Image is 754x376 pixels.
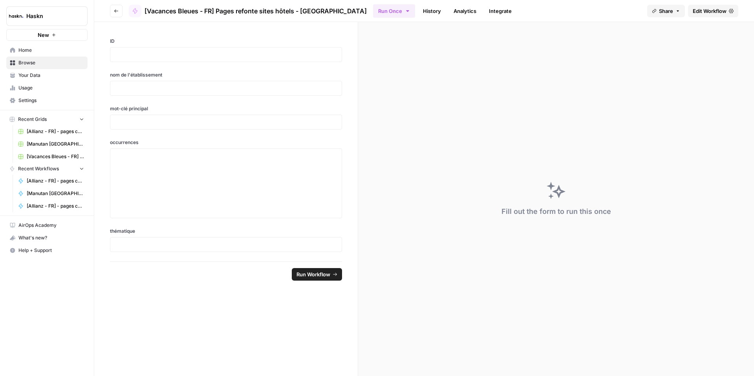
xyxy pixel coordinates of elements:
[6,113,88,125] button: Recent Grids
[27,153,84,160] span: [Vacances Bleues - FR] Pages refonte sites hôtels - [GEOGRAPHIC_DATA] Grid
[6,244,88,257] button: Help + Support
[15,187,88,200] a: [Manutan [GEOGRAPHIC_DATA] FR] article de blog - [DATE]-[DATE] mots
[6,219,88,232] a: AirOps Academy
[296,270,330,278] span: Run Workflow
[18,247,84,254] span: Help + Support
[18,59,84,66] span: Browse
[484,5,516,17] a: Integrate
[501,206,611,217] div: Fill out the form to run this once
[6,94,88,107] a: Settings
[647,5,685,17] button: Share
[688,5,738,17] a: Edit Workflow
[6,82,88,94] a: Usage
[418,5,446,17] a: History
[9,9,23,23] img: Haskn Logo
[6,29,88,41] button: New
[110,71,342,78] label: nom de l'établissement
[18,116,47,123] span: Recent Grids
[18,84,84,91] span: Usage
[6,6,88,26] button: Workspace: Haskn
[18,97,84,104] span: Settings
[15,175,88,187] a: [Allianz - FR] - pages conseil assurance vie 🪦 + FAQ
[27,177,84,184] span: [Allianz - FR] - pages conseil assurance vie 🪦 + FAQ
[110,139,342,146] label: occurrences
[15,150,88,163] a: [Vacances Bleues - FR] Pages refonte sites hôtels - [GEOGRAPHIC_DATA] Grid
[110,228,342,235] label: thématique
[6,57,88,69] a: Browse
[27,190,84,197] span: [Manutan [GEOGRAPHIC_DATA] FR] article de blog - [DATE]-[DATE] mots
[6,163,88,175] button: Recent Workflows
[27,203,84,210] span: [Allianz - FR] - pages conseil pro 💼 + FAQ
[26,12,74,20] span: Haskn
[18,222,84,229] span: AirOps Academy
[15,200,88,212] a: [Allianz - FR] - pages conseil pro 💼 + FAQ
[693,7,727,15] span: Edit Workflow
[15,125,88,138] a: [Allianz - FR] - pages conseil + FAQ
[129,5,367,17] a: [Vacances Bleues - FR] Pages refonte sites hôtels - [GEOGRAPHIC_DATA]
[373,4,415,18] button: Run Once
[6,44,88,57] a: Home
[15,138,88,150] a: [Manutan [GEOGRAPHIC_DATA] FR] article de blog - [DATE]-[DATE] mots Grid
[6,232,88,244] button: What's new?
[659,7,673,15] span: Share
[449,5,481,17] a: Analytics
[27,128,84,135] span: [Allianz - FR] - pages conseil + FAQ
[110,105,342,112] label: mot-clé principal
[7,232,87,244] div: What's new?
[145,6,367,16] span: [Vacances Bleues - FR] Pages refonte sites hôtels - [GEOGRAPHIC_DATA]
[18,47,84,54] span: Home
[6,69,88,82] a: Your Data
[18,165,59,172] span: Recent Workflows
[110,38,342,45] label: ID
[18,72,84,79] span: Your Data
[292,268,342,281] button: Run Workflow
[38,31,49,39] span: New
[27,141,84,148] span: [Manutan [GEOGRAPHIC_DATA] FR] article de blog - [DATE]-[DATE] mots Grid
